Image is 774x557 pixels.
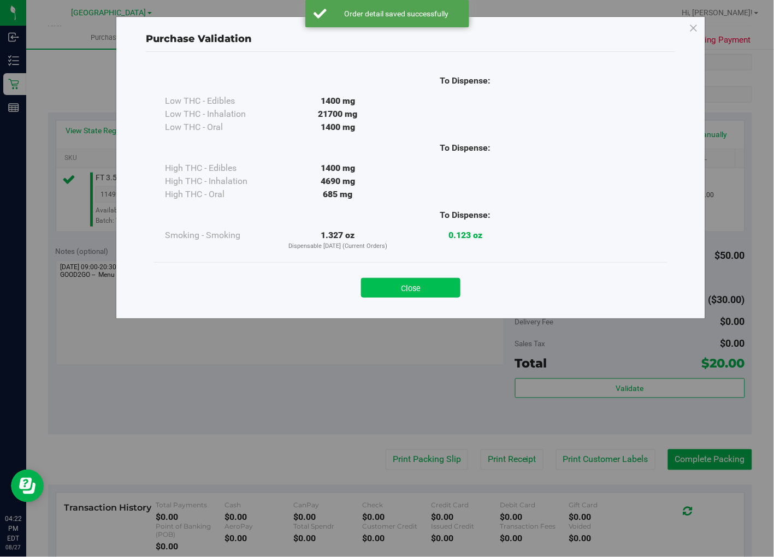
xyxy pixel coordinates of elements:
[401,209,529,222] div: To Dispense:
[274,94,401,108] div: 1400 mg
[146,33,252,45] span: Purchase Validation
[11,470,44,502] iframe: Resource center
[274,175,401,188] div: 4690 mg
[274,188,401,201] div: 685 mg
[165,229,274,242] div: Smoking - Smoking
[165,108,274,121] div: Low THC - Inhalation
[274,121,401,134] div: 1400 mg
[361,278,460,298] button: Close
[274,242,401,251] p: Dispensable [DATE] (Current Orders)
[165,94,274,108] div: Low THC - Edibles
[165,188,274,201] div: High THC - Oral
[448,230,482,240] strong: 0.123 oz
[401,74,529,87] div: To Dispense:
[274,229,401,251] div: 1.327 oz
[165,162,274,175] div: High THC - Edibles
[165,121,274,134] div: Low THC - Oral
[274,162,401,175] div: 1400 mg
[401,141,529,155] div: To Dispense:
[165,175,274,188] div: High THC - Inhalation
[274,108,401,121] div: 21700 mg
[333,8,461,19] div: Order detail saved successfully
